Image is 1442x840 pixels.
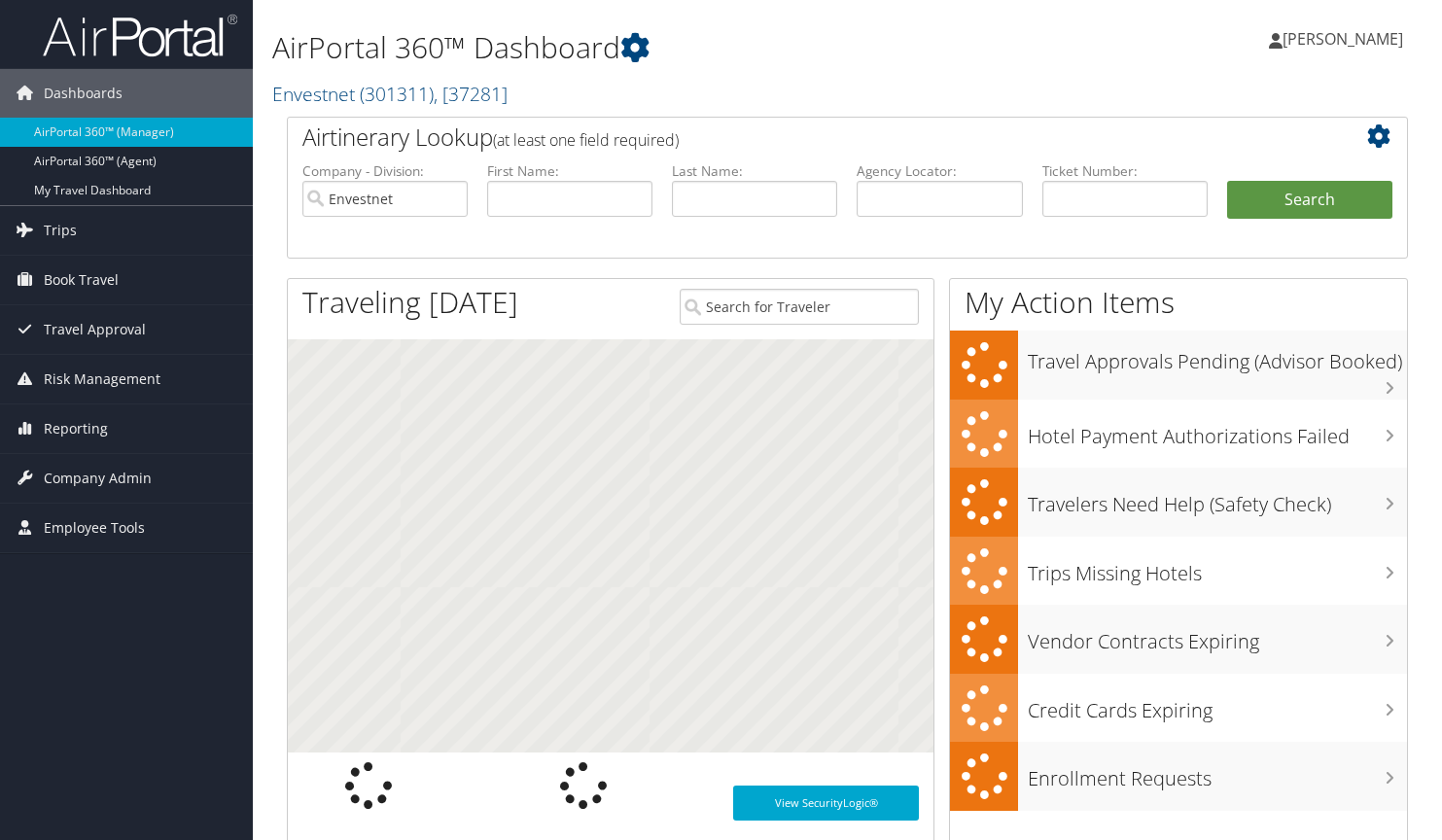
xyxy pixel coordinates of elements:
label: Agency Locator: [857,161,1022,181]
span: Book Travel [44,256,119,304]
h3: Vendor Contracts Expiring [1028,618,1407,655]
h3: Trips Missing Hotels [1028,550,1407,587]
label: First Name: [487,161,652,181]
span: Risk Management [44,355,160,403]
h2: Airtinerary Lookup [302,121,1299,154]
a: Hotel Payment Authorizations Failed [950,400,1407,469]
a: [PERSON_NAME] [1269,10,1423,68]
a: Trips Missing Hotels [950,537,1407,606]
span: Reporting [44,404,108,453]
label: Ticket Number: [1042,161,1208,181]
span: [PERSON_NAME] [1283,28,1403,50]
span: ( 301311 ) [360,81,434,107]
h3: Enrollment Requests [1028,755,1407,792]
span: Trips [44,206,77,255]
h1: AirPortal 360™ Dashboard [272,27,1039,68]
span: (at least one field required) [493,129,679,151]
h1: Traveling [DATE] [302,282,518,323]
h1: My Action Items [950,282,1407,323]
span: Travel Approval [44,305,146,354]
h3: Hotel Payment Authorizations Failed [1028,413,1407,450]
span: Employee Tools [44,504,145,552]
span: , [ 37281 ] [434,81,508,107]
span: Dashboards [44,69,123,118]
h3: Travel Approvals Pending (Advisor Booked) [1028,338,1407,375]
button: Search [1227,181,1392,220]
label: Company - Division: [302,161,468,181]
a: Credit Cards Expiring [950,674,1407,743]
h3: Credit Cards Expiring [1028,687,1407,724]
h3: Travelers Need Help (Safety Check) [1028,481,1407,518]
a: Vendor Contracts Expiring [950,605,1407,674]
label: Last Name: [672,161,837,181]
span: Company Admin [44,454,152,503]
img: airportal-logo.png [43,13,237,58]
a: Travelers Need Help (Safety Check) [950,468,1407,537]
a: Travel Approvals Pending (Advisor Booked) [950,331,1407,400]
a: Enrollment Requests [950,742,1407,811]
a: Envestnet [272,81,508,107]
input: Search for Traveler [680,289,920,325]
a: View SecurityLogic® [733,786,919,821]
